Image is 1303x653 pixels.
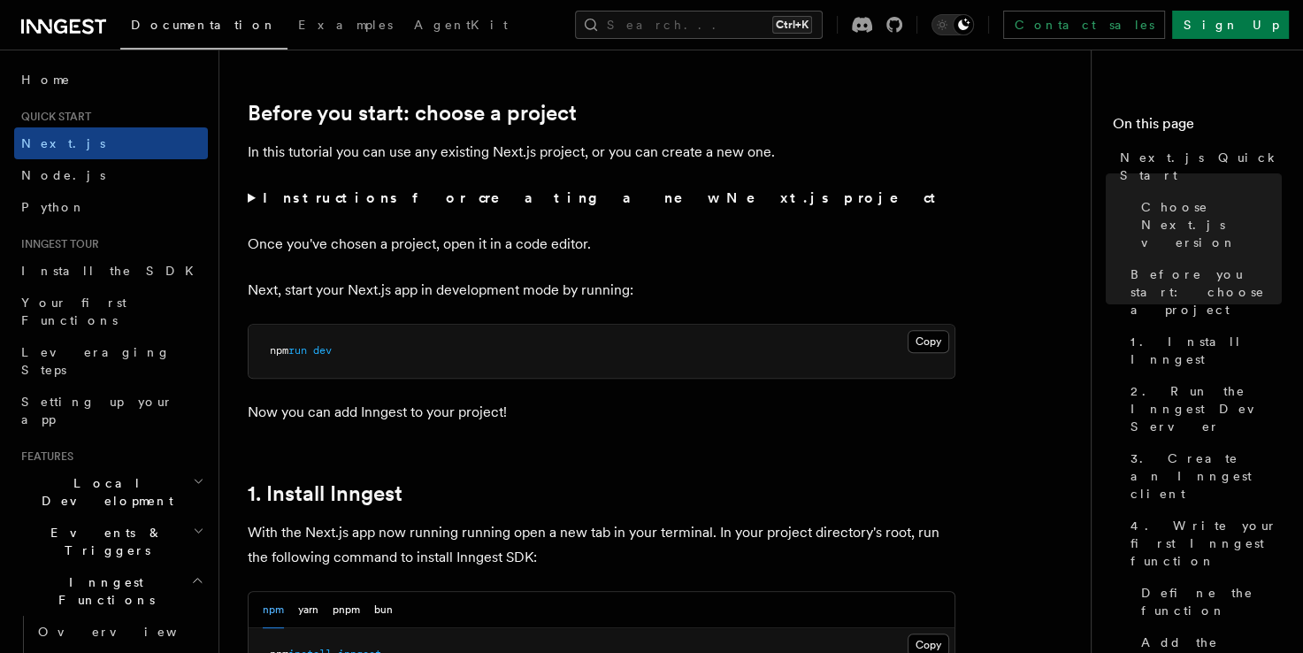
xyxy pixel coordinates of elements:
a: 1. Install Inngest [1123,326,1282,375]
a: Setting up your app [14,386,208,435]
a: Home [14,64,208,96]
a: Documentation [120,5,287,50]
span: Node.js [21,168,105,182]
span: Features [14,449,73,464]
a: 2. Run the Inngest Dev Server [1123,375,1282,442]
span: dev [313,344,332,357]
span: npm [270,344,288,357]
button: Copy [908,330,949,353]
a: Before you start: choose a project [1123,258,1282,326]
button: yarn [298,592,318,628]
span: Python [21,200,86,214]
button: bun [374,592,393,628]
span: 3. Create an Inngest client [1131,449,1282,503]
a: Before you start: choose a project [248,101,577,126]
span: Examples [298,18,393,32]
span: Local Development [14,474,193,510]
span: Install the SDK [21,264,204,278]
a: Leveraging Steps [14,336,208,386]
span: Inngest tour [14,237,99,251]
button: pnpm [333,592,360,628]
button: Toggle dark mode [931,14,974,35]
span: Next.js Quick Start [1120,149,1282,184]
p: Once you've chosen a project, open it in a code editor. [248,232,955,257]
span: AgentKit [414,18,508,32]
a: Examples [287,5,403,48]
span: Home [21,71,71,88]
span: Choose Next.js version [1141,198,1282,251]
span: Documentation [131,18,277,32]
p: Next, start your Next.js app in development mode by running: [248,278,955,303]
span: Setting up your app [21,395,173,426]
a: Define the function [1134,577,1282,626]
span: run [288,344,307,357]
a: Install the SDK [14,255,208,287]
a: 3. Create an Inngest client [1123,442,1282,510]
a: Contact sales [1003,11,1165,39]
span: Leveraging Steps [21,345,171,377]
span: 4. Write your first Inngest function [1131,517,1282,570]
span: Inngest Functions [14,573,191,609]
p: In this tutorial you can use any existing Next.js project, or you can create a new one. [248,140,955,165]
a: Python [14,191,208,223]
span: Overview [38,625,220,639]
a: 1. Install Inngest [248,481,402,506]
button: npm [263,592,284,628]
span: Events & Triggers [14,524,193,559]
kbd: Ctrl+K [772,16,812,34]
p: Now you can add Inngest to your project! [248,400,955,425]
span: Define the function [1141,584,1282,619]
a: Node.js [14,159,208,191]
a: Sign Up [1172,11,1289,39]
a: Next.js [14,127,208,159]
button: Events & Triggers [14,517,208,566]
a: Your first Functions [14,287,208,336]
p: With the Next.js app now running running open a new tab in your terminal. In your project directo... [248,520,955,570]
span: Next.js [21,136,105,150]
strong: Instructions for creating a new Next.js project [263,189,943,206]
summary: Instructions for creating a new Next.js project [248,186,955,211]
span: 2. Run the Inngest Dev Server [1131,382,1282,435]
h4: On this page [1113,113,1282,142]
a: 4. Write your first Inngest function [1123,510,1282,577]
a: AgentKit [403,5,518,48]
button: Search...Ctrl+K [575,11,823,39]
a: Next.js Quick Start [1113,142,1282,191]
span: Before you start: choose a project [1131,265,1282,319]
button: Local Development [14,467,208,517]
a: Overview [31,616,208,648]
a: Choose Next.js version [1134,191,1282,258]
span: Your first Functions [21,296,126,327]
button: Inngest Functions [14,566,208,616]
span: Quick start [14,110,91,124]
span: 1. Install Inngest [1131,333,1282,368]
